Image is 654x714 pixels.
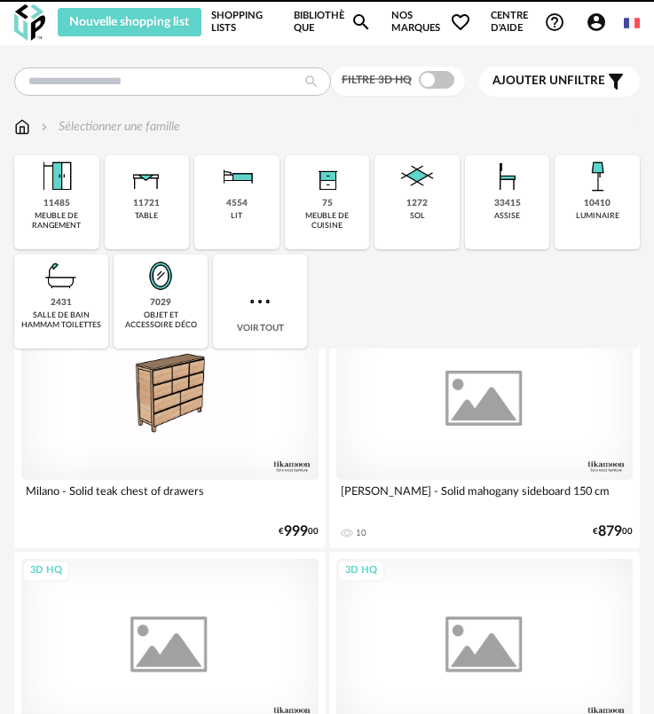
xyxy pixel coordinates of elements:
[486,155,529,198] img: Assise.png
[294,8,372,36] a: BibliothèqueMagnify icon
[133,198,160,209] div: 11721
[624,15,640,31] img: fr
[43,198,70,209] div: 11485
[491,10,565,35] span: Centre d'aideHelp Circle Outline icon
[37,118,180,136] div: Sélectionner une famille
[586,12,607,33] span: Account Circle icon
[584,198,611,209] div: 10410
[598,526,622,537] span: 879
[21,480,319,515] div: Milano - Solid teak chest of drawers
[586,12,615,33] span: Account Circle icon
[544,12,565,33] span: Help Circle Outline icon
[51,297,72,309] div: 2431
[410,211,425,221] div: sol
[150,297,171,309] div: 7029
[14,4,45,41] img: OXP
[37,118,51,136] img: svg+xml;base64,PHN2ZyB3aWR0aD0iMTYiIGhlaWdodD0iMTYiIHZpZXdCb3g9IjAgMCAxNiAxNiIgZmlsbD0ibm9uZSIgeG...
[290,211,365,231] div: meuble de cuisine
[279,526,319,537] div: € 00
[58,8,201,36] button: Nouvelle shopping list
[492,74,605,89] span: filtre
[306,155,349,198] img: Rangement.png
[322,198,333,209] div: 75
[226,198,248,209] div: 4554
[351,12,372,33] span: Magnify icon
[14,306,326,548] a: 3D HQ Milano - Solid teak chest of drawers €99900
[337,560,385,582] div: 3D HQ
[231,211,242,221] div: lit
[450,12,471,33] span: Heart Outline icon
[246,287,274,316] img: more.7b13dc1.svg
[494,211,520,221] div: assise
[22,560,70,582] div: 3D HQ
[576,155,619,198] img: Luminaire.png
[69,16,189,28] span: Nouvelle shopping list
[20,310,103,331] div: salle de bain hammam toilettes
[216,155,258,198] img: Literie.png
[396,155,438,198] img: Sol.png
[605,71,626,92] span: Filter icon
[329,306,641,548] a: 3D HQ [PERSON_NAME] - Solid mahogany sideboard 150 cm 10 €87900
[593,526,633,537] div: € 00
[336,480,634,515] div: [PERSON_NAME] - Solid mahogany sideboard 150 cm
[356,528,366,538] div: 10
[139,255,182,297] img: Miroir.png
[492,75,567,87] span: Ajouter un
[284,526,308,537] span: 999
[494,198,521,209] div: 33415
[391,8,470,36] span: Nos marques
[342,75,412,85] span: Filtre 3D HQ
[35,155,78,198] img: Meuble%20de%20rangement.png
[213,255,307,349] div: Voir tout
[479,67,640,97] button: Ajouter unfiltre Filter icon
[135,211,158,221] div: table
[211,8,274,36] a: Shopping Lists
[576,211,619,221] div: luminaire
[14,118,30,136] img: svg+xml;base64,PHN2ZyB3aWR0aD0iMTYiIGhlaWdodD0iMTciIHZpZXdCb3g9IjAgMCAxNiAxNyIgZmlsbD0ibm9uZSIgeG...
[125,155,168,198] img: Table.png
[20,211,94,231] div: meuble de rangement
[406,198,428,209] div: 1272
[40,255,83,297] img: Salle%20de%20bain.png
[119,310,202,331] div: objet et accessoire déco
